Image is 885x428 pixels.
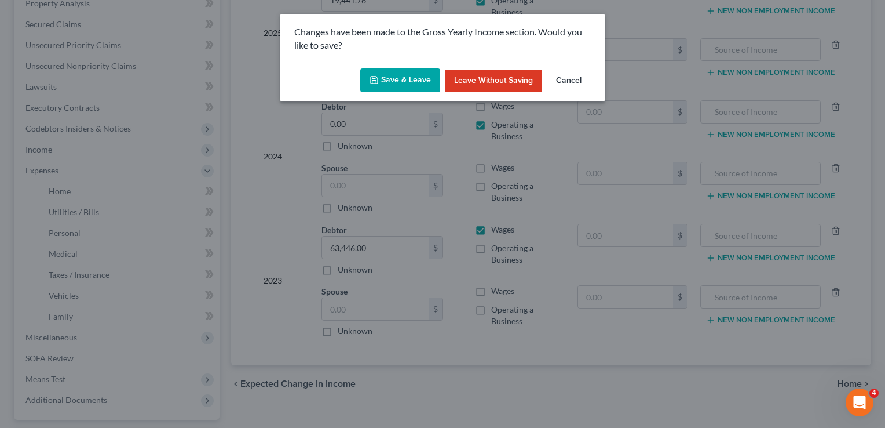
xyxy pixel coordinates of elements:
span: 4 [869,389,879,398]
button: Cancel [547,70,591,93]
p: Changes have been made to the Gross Yearly Income section. Would you like to save? [294,26,591,52]
button: Save & Leave [360,68,440,93]
button: Leave without Saving [445,70,542,93]
iframe: Intercom live chat [846,389,873,416]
